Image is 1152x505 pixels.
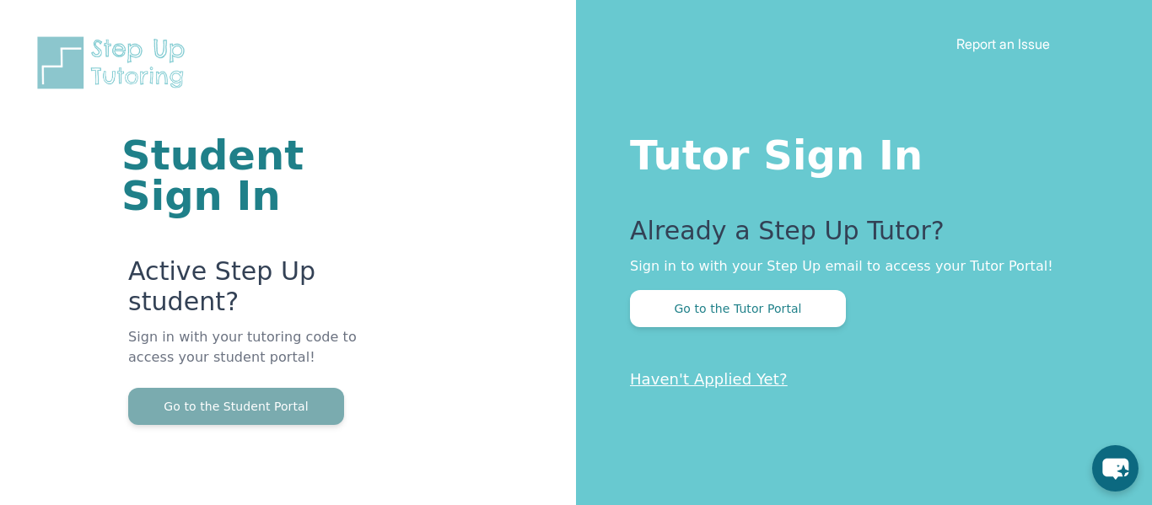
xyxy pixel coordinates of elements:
a: Go to the Tutor Portal [630,300,846,316]
p: Already a Step Up Tutor? [630,216,1085,256]
p: Sign in to with your Step Up email to access your Tutor Portal! [630,256,1085,277]
a: Report an Issue [956,35,1050,52]
h1: Tutor Sign In [630,128,1085,175]
p: Active Step Up student? [128,256,374,327]
button: chat-button [1092,445,1139,492]
button: Go to the Tutor Portal [630,290,846,327]
button: Go to the Student Portal [128,388,344,425]
a: Haven't Applied Yet? [630,370,788,388]
img: Step Up Tutoring horizontal logo [34,34,196,92]
p: Sign in with your tutoring code to access your student portal! [128,327,374,388]
a: Go to the Student Portal [128,398,344,414]
h1: Student Sign In [121,135,374,216]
